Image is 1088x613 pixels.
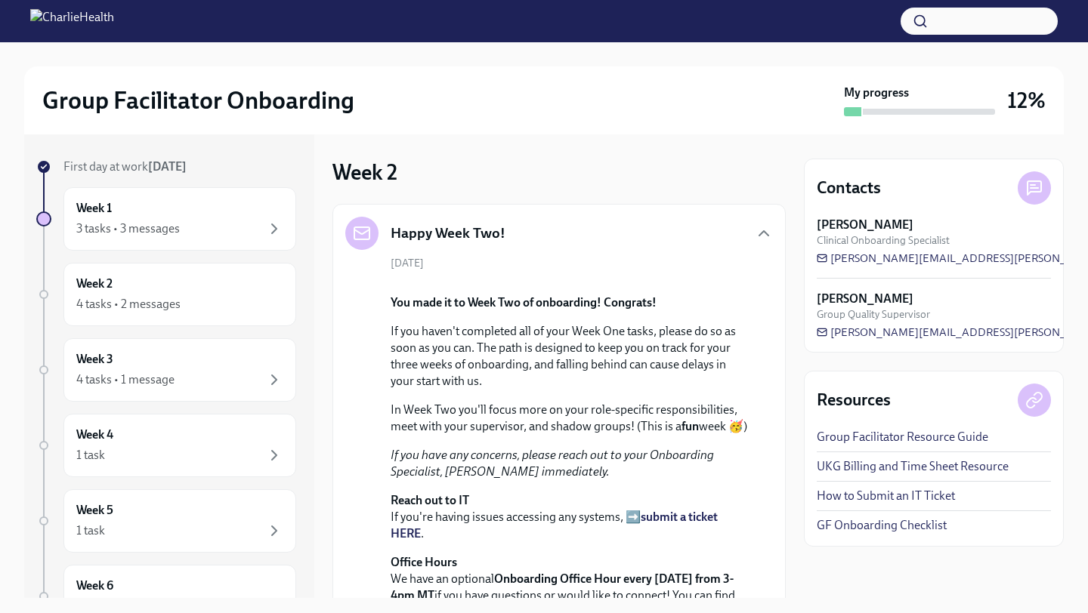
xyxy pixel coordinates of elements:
[30,9,114,33] img: CharlieHealth
[391,493,469,507] strong: Reach out to IT
[391,492,749,542] p: If you're having issues accessing any systems, ➡️ .
[76,200,112,217] h6: Week 1
[817,389,891,411] h4: Resources
[76,447,105,464] div: 1 task
[391,555,457,569] strong: Office Hours
[817,458,1009,475] a: UKG Billing and Time Sheet Resource
[76,351,113,368] h6: Week 3
[391,295,657,310] strong: You made it to Week Two of onboarding! Congrats!
[148,159,187,174] strong: [DATE]
[817,177,881,199] h4: Contacts
[36,263,296,326] a: Week 24 tasks • 2 messages
[817,488,955,504] a: How to Submit an IT Ticket
[42,85,354,116] h2: Group Facilitator Onboarding
[36,159,296,175] a: First day at work[DATE]
[817,217,913,233] strong: [PERSON_NAME]
[76,276,113,292] h6: Week 2
[817,517,947,534] a: GF Onboarding Checklist
[36,489,296,553] a: Week 51 task
[682,419,699,433] strong: fun
[36,414,296,477] a: Week 41 task
[391,223,505,243] h5: Happy Week Two!
[76,296,181,313] div: 4 tasks • 2 messages
[391,256,424,270] span: [DATE]
[817,233,950,248] span: Clinical Onboarding Specialist
[36,338,296,402] a: Week 34 tasks • 1 message
[76,578,113,594] h6: Week 6
[36,187,296,251] a: Week 13 tasks • 3 messages
[63,159,187,174] span: First day at work
[76,502,113,519] h6: Week 5
[391,571,734,602] strong: Onboarding Office Hour every [DATE] from 3-4pm MT
[817,429,988,445] a: Group Facilitator Resource Guide
[844,85,909,101] strong: My progress
[391,402,749,435] p: In Week Two you'll focus more on your role-specific responsibilities, meet with your supervisor, ...
[1007,87,1046,114] h3: 12%
[817,307,930,322] span: Group Quality Supervisor
[391,323,749,390] p: If you haven't completed all of your Week One tasks, please do so as soon as you can. The path is...
[817,291,913,307] strong: [PERSON_NAME]
[76,522,105,539] div: 1 task
[76,220,180,237] div: 3 tasks • 3 messages
[391,448,714,479] em: If you have any concerns, please reach out to your Onboarding Specialist, [PERSON_NAME] immediately.
[76,371,175,388] div: 4 tasks • 1 message
[76,427,113,443] h6: Week 4
[332,159,397,186] h3: Week 2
